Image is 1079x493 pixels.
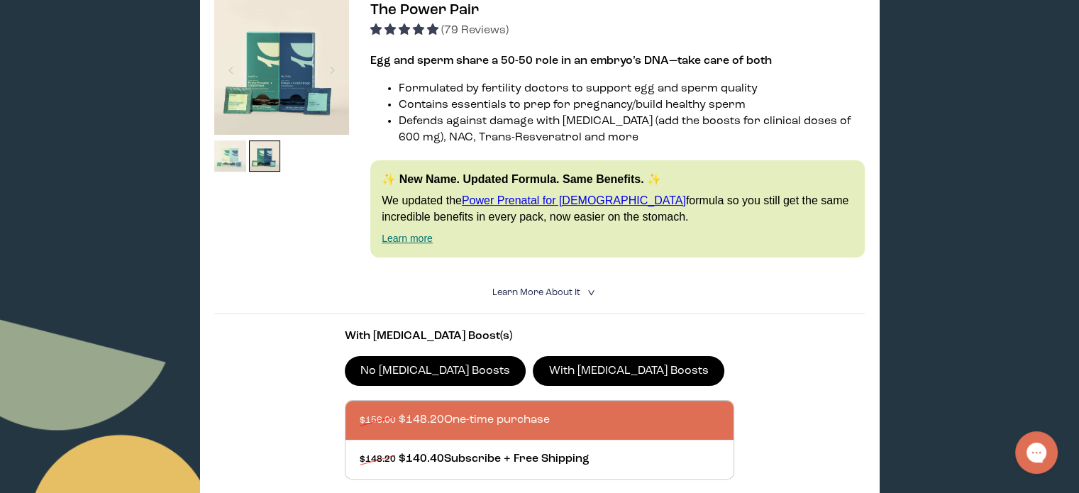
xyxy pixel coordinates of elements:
iframe: Gorgias live chat messenger [1008,426,1065,479]
a: Power Prenatal for [DEMOGRAPHIC_DATA] [462,194,686,206]
label: With [MEDICAL_DATA] Boosts [533,356,724,386]
img: thumbnail image [214,140,246,172]
i: < [583,289,597,297]
li: Defends against damage with [MEDICAL_DATA] (add the boosts for clinical doses of 600 mg), NAC, Tr... [399,113,865,146]
img: thumbnail image [249,140,281,172]
p: We updated the formula so you still get the same incredible benefits in every pack, now easier on... [382,193,853,225]
li: Formulated by fertility doctors to support egg and sperm quality [399,81,865,97]
label: No [MEDICAL_DATA] Boosts [345,356,526,386]
span: The Power Pair [370,3,479,18]
strong: ✨ New Name. Updated Formula. Same Benefits. ✨ [382,173,661,185]
span: (79 Reviews) [441,25,509,36]
li: Contains essentials to prep for pregnancy/build healthy sperm [399,97,865,113]
a: Learn more [382,233,433,244]
summary: Learn More About it < [492,286,587,299]
span: 4.92 stars [370,25,441,36]
p: With [MEDICAL_DATA] Boost(s) [345,328,735,345]
span: Learn More About it [492,288,580,297]
strong: Egg and sperm share a 50-50 role in an embryo’s DNA—take care of both [370,55,772,67]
